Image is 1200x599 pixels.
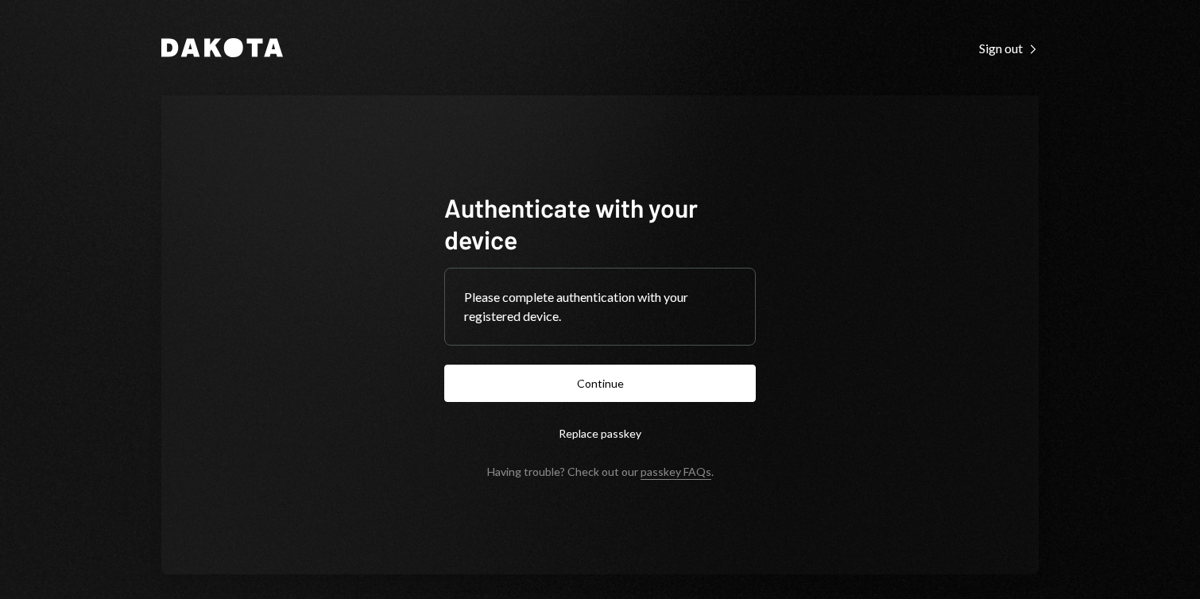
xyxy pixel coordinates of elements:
div: Sign out [979,41,1039,56]
button: Replace passkey [444,415,756,452]
div: Having trouble? Check out our . [487,465,714,478]
button: Continue [444,365,756,402]
div: Please complete authentication with your registered device. [464,288,736,326]
a: Sign out [979,39,1039,56]
a: passkey FAQs [641,465,711,480]
h1: Authenticate with your device [444,191,756,255]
